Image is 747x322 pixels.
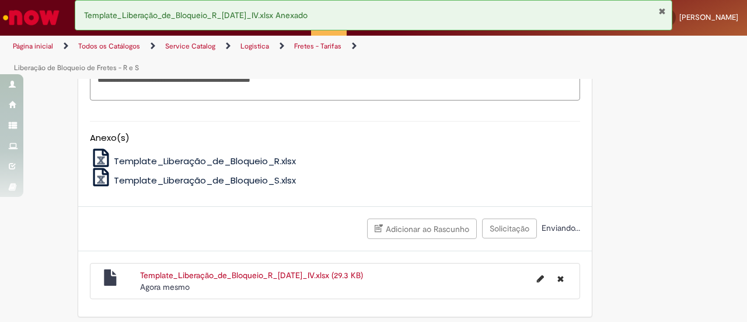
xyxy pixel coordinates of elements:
[90,70,580,101] textarea: Descrição
[140,282,190,292] span: Agora mesmo
[165,41,215,51] a: Service Catalog
[679,12,738,22] span: [PERSON_NAME]
[90,155,296,167] a: Template_Liberação_de_Bloqueio_R.xlsx
[9,36,489,79] ul: Trilhas de página
[658,6,666,16] button: Fechar Notificação
[78,41,140,51] a: Todos os Catálogos
[140,282,190,292] time: 29/08/2025 17:13:52
[240,41,269,51] a: Logistica
[13,41,53,51] a: Página inicial
[14,63,139,72] a: Liberação de Bloqueio de Fretes - R e S
[114,155,296,167] span: Template_Liberação_de_Bloqueio_R.xlsx
[140,270,363,281] a: Template_Liberação_de_Bloqueio_R_[DATE]_IV.xlsx (29.3 KB)
[90,133,580,143] h5: Anexo(s)
[1,6,61,29] img: ServiceNow
[539,223,580,233] span: Enviando...
[114,174,296,186] span: Template_Liberação_de_Bloqueio_S.xlsx
[530,269,551,288] button: Editar nome de arquivo Template_Liberação_de_Bloqueio_R_29-08-2025_IV.xlsx
[84,10,308,20] span: Template_Liberação_de_Bloqueio_R_[DATE]_IV.xlsx Anexado
[294,41,341,51] a: Fretes - Tarifas
[550,269,571,288] button: Excluir Template_Liberação_de_Bloqueio_R_29-08-2025_IV.xlsx
[90,174,296,186] a: Template_Liberação_de_Bloqueio_S.xlsx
